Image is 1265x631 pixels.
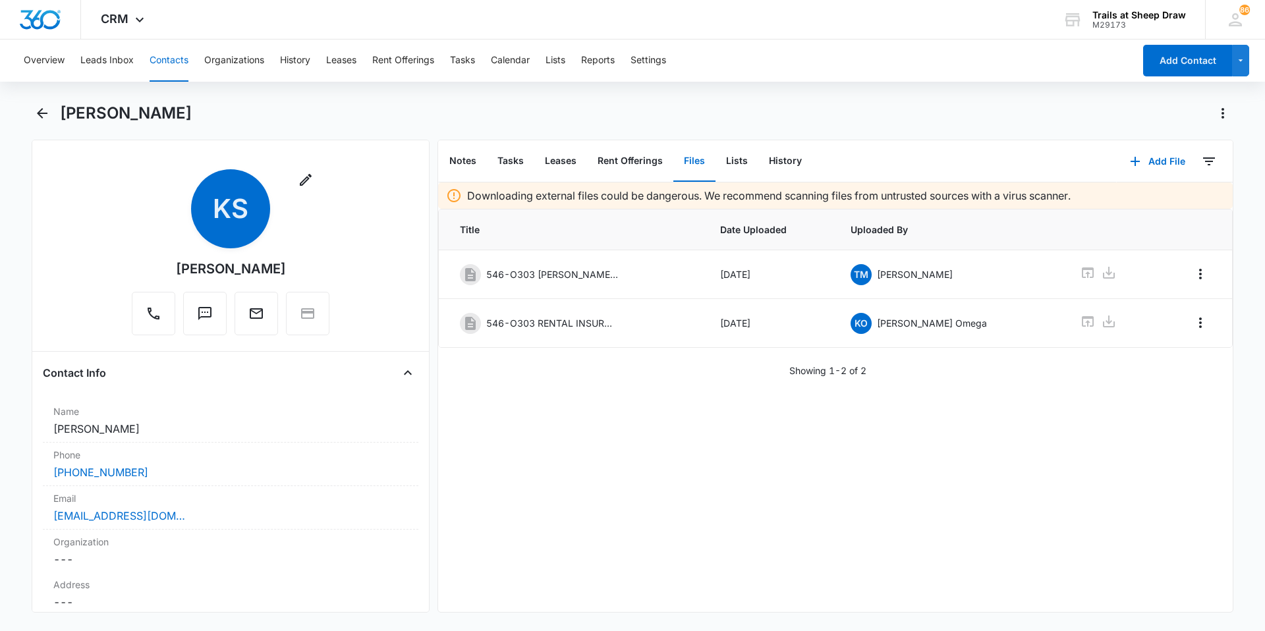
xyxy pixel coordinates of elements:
span: 86 [1239,5,1250,15]
a: [PHONE_NUMBER] [53,464,148,480]
dd: --- [53,551,408,567]
button: Add File [1117,146,1198,177]
span: Date Uploaded [720,223,819,236]
label: Email [53,491,408,505]
button: Tasks [487,141,534,182]
label: Organization [53,535,408,549]
button: Filters [1198,151,1220,172]
td: [DATE] [704,250,835,299]
p: 546-O303 [PERSON_NAME] Application.pdf [486,267,618,281]
button: Text [183,292,227,335]
div: notifications count [1239,5,1250,15]
a: [EMAIL_ADDRESS][DOMAIN_NAME] [53,508,185,524]
button: Overflow Menu [1190,263,1211,285]
button: Notes [439,141,487,182]
button: Leads Inbox [80,40,134,82]
label: Name [53,404,408,418]
button: Files [673,141,716,182]
button: Leases [534,141,587,182]
button: Tasks [450,40,475,82]
p: Downloading external files could be dangerous. We recommend scanning files from untrusted sources... [467,188,1071,204]
button: Email [235,292,278,335]
button: Call [132,292,175,335]
button: Back [32,103,52,124]
h4: Contact Info [43,365,106,381]
label: Address [53,578,408,591]
button: Add Contact [1143,45,1232,76]
div: [PERSON_NAME] [176,259,286,279]
h1: [PERSON_NAME] [60,103,192,123]
p: [PERSON_NAME] Omega [877,316,987,330]
button: Overview [24,40,65,82]
button: Leases [326,40,356,82]
span: TM [851,264,872,285]
button: Reports [581,40,615,82]
td: [DATE] [704,299,835,348]
div: Email[EMAIL_ADDRESS][DOMAIN_NAME] [43,486,418,530]
div: account name [1092,10,1186,20]
button: Overflow Menu [1190,312,1211,333]
button: Organizations [204,40,264,82]
a: Email [235,312,278,323]
p: Showing 1-2 of 2 [789,364,866,377]
div: Name[PERSON_NAME] [43,399,418,443]
button: Rent Offerings [587,141,673,182]
span: KO [851,313,872,334]
div: Organization--- [43,530,418,572]
label: Phone [53,448,408,462]
button: Calendar [491,40,530,82]
button: Lists [716,141,758,182]
div: Address--- [43,572,418,616]
p: 546-O303 RENTAL INSURANCE.pdf [486,316,618,330]
p: [PERSON_NAME] [877,267,953,281]
span: KS [191,169,270,248]
button: Actions [1212,103,1233,124]
button: Settings [631,40,666,82]
a: Text [183,312,227,323]
button: Contacts [150,40,188,82]
button: Rent Offerings [372,40,434,82]
div: account id [1092,20,1186,30]
button: Lists [546,40,565,82]
a: Call [132,312,175,323]
button: Close [397,362,418,383]
span: Title [460,223,689,236]
button: History [758,141,812,182]
span: Uploaded By [851,223,1049,236]
dd: [PERSON_NAME] [53,421,408,437]
dd: --- [53,594,408,610]
span: CRM [101,12,128,26]
div: Phone[PHONE_NUMBER] [43,443,418,486]
button: History [280,40,310,82]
